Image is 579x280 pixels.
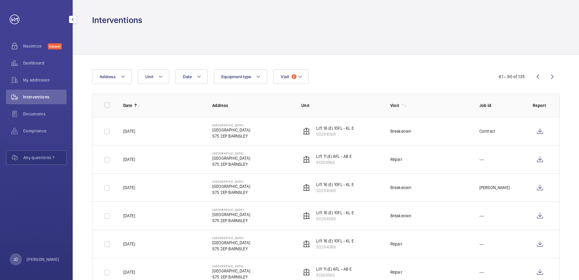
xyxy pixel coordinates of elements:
span: Discover [48,43,62,49]
p: --- [479,241,484,247]
div: Breakdown [390,213,412,219]
p: [DATE] [123,156,135,162]
p: [GEOGRAPHIC_DATA] [212,236,250,240]
p: [GEOGRAPHIC_DATA] [212,268,250,274]
p: Contract [479,128,495,134]
span: Documents [23,111,67,117]
p: S75 2EP BARNSLEY [212,246,250,252]
div: 61 – 90 of 135 [499,74,525,80]
p: [GEOGRAPHIC_DATA] [212,127,250,133]
p: --- [479,213,484,219]
p: [DATE] [123,128,135,134]
p: Date [123,102,132,108]
p: S75 2EP BARNSLEY [212,161,250,167]
h1: Interventions [92,15,142,26]
button: Address [92,69,132,84]
p: 91369965 [316,272,352,278]
button: Date [175,69,208,84]
button: Visit2 [273,69,309,84]
span: Interventions [23,94,67,100]
p: [DATE] [123,269,135,275]
img: elevator.svg [303,268,310,276]
div: Breakdown [390,185,412,191]
p: 50284068 [316,188,354,194]
p: --- [479,156,484,162]
span: 2 [292,74,296,79]
p: [GEOGRAPHIC_DATA] [212,212,250,218]
p: 50284068 [316,244,354,250]
span: Address [100,74,116,79]
span: Date [183,74,192,79]
p: [GEOGRAPHIC_DATA] [212,208,250,212]
span: Unit [145,74,153,79]
p: Lift 11 (E) 6FL - AB E [316,153,352,159]
div: Repair [390,269,402,275]
p: S75 2EP BARNSLEY [212,133,250,139]
p: Unit [301,102,381,108]
span: Any questions ? [23,155,66,161]
p: [DATE] [123,241,135,247]
p: [GEOGRAPHIC_DATA] [212,183,250,189]
p: [GEOGRAPHIC_DATA] [212,264,250,268]
img: elevator.svg [303,128,310,135]
p: Lift 16 (E) 10FL - KL E [316,210,354,216]
p: [DATE] [123,185,135,191]
p: Lift 16 (E) 10FL - KL E [316,238,354,244]
img: elevator.svg [303,184,310,191]
p: [GEOGRAPHIC_DATA] [212,180,250,183]
img: elevator.svg [303,212,310,219]
p: JD [13,256,18,262]
button: Unit [138,69,169,84]
span: Dashboard [23,60,67,66]
span: Compliance [23,128,67,134]
p: [PERSON_NAME] [27,256,59,262]
p: Lift 16 (E) 10FL - KL E [316,125,354,131]
p: S75 2EP BARNSLEY [212,218,250,224]
p: [PERSON_NAME] [479,185,510,191]
div: Breakdown [390,128,412,134]
button: Equipment type [214,69,267,84]
p: Visit [390,102,399,108]
img: elevator.svg [303,240,310,248]
p: 50284068 [316,216,354,222]
span: Maximize [23,43,48,49]
p: [GEOGRAPHIC_DATA] [212,155,250,161]
img: elevator.svg [303,156,310,163]
p: Lift 11 (E) 6FL - AB E [316,266,352,272]
p: 91369965 [316,159,352,165]
div: Repair [390,156,402,162]
p: Address [212,102,292,108]
p: 50284068 [316,131,354,137]
p: Job Id [479,102,523,108]
p: Lift 16 (E) 10FL - KL E [316,182,354,188]
span: Visit [281,74,289,79]
span: My addresses [23,77,67,83]
div: Repair [390,241,402,247]
p: [GEOGRAPHIC_DATA] [212,123,250,127]
p: S75 2EP BARNSLEY [212,274,250,280]
span: Equipment type [221,74,251,79]
p: [GEOGRAPHIC_DATA] [212,240,250,246]
p: [DATE] [123,213,135,219]
p: Report [533,102,547,108]
p: --- [479,269,484,275]
p: [GEOGRAPHIC_DATA] [212,152,250,155]
p: S75 2EP BARNSLEY [212,189,250,195]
